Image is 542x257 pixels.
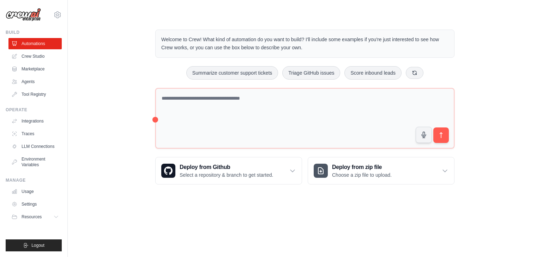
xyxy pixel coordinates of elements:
[180,163,273,171] h3: Deploy from Github
[161,36,448,52] p: Welcome to Crew! What kind of automation do you want to build? I'll include some examples if you'...
[6,107,62,113] div: Operate
[8,186,62,197] a: Usage
[332,171,392,178] p: Choose a zip file to upload.
[8,76,62,87] a: Agents
[186,66,278,80] button: Summarize customer support tickets
[6,177,62,183] div: Manage
[6,239,62,251] button: Logout
[282,66,340,80] button: Triage GitHub issues
[6,30,62,35] div: Build
[332,163,392,171] h3: Deploy from zip file
[8,51,62,62] a: Crew Studio
[8,115,62,127] a: Integrations
[8,38,62,49] a: Automations
[8,141,62,152] a: LLM Connections
[180,171,273,178] p: Select a repository & branch to get started.
[8,89,62,100] a: Tool Registry
[8,128,62,139] a: Traces
[8,153,62,170] a: Environment Variables
[8,211,62,222] button: Resources
[8,199,62,210] a: Settings
[6,8,41,21] img: Logo
[8,63,62,75] a: Marketplace
[31,243,44,248] span: Logout
[22,214,42,220] span: Resources
[344,66,402,80] button: Score inbound leads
